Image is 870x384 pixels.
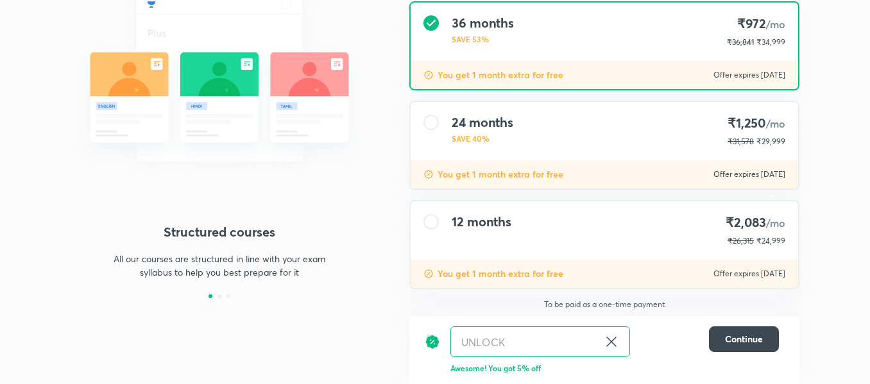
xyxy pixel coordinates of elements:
[756,37,785,47] span: ₹34,999
[451,327,599,357] input: Have a referral code?
[71,222,368,242] h4: Structured courses
[766,216,785,230] span: /mo
[713,70,785,80] p: Offer expires [DATE]
[452,115,513,130] h4: 24 months
[728,235,754,247] p: ₹26,315
[452,33,514,45] p: SAVE 53%
[727,37,754,48] p: ₹36,841
[713,269,785,279] p: Offer expires [DATE]
[438,267,563,280] p: You get 1 month extra for free
[766,17,785,31] span: /mo
[725,333,763,346] span: Continue
[438,168,563,181] p: You get 1 month extra for free
[713,169,785,179] p: Offer expires [DATE]
[438,69,563,81] p: You get 1 month extra for free
[399,299,810,310] p: To be paid as a one-time payment
[450,362,779,374] p: Awesome! You got 5% off
[726,214,785,231] h4: ₹2,083
[766,117,785,130] span: /mo
[423,169,434,179] img: discount
[425,326,440,357] img: discount
[728,136,754,147] p: ₹31,578
[756,236,785,246] span: ₹24,999
[423,269,434,279] img: discount
[727,15,785,33] h4: ₹972
[452,133,513,144] p: SAVE 40%
[728,115,785,132] h4: ₹1,250
[452,214,511,230] h4: 12 months
[108,252,331,279] p: All our courses are structured in line with your exam syllabus to help you best prepare for it
[423,70,434,80] img: discount
[709,326,779,352] button: Continue
[756,137,785,146] span: ₹29,999
[452,15,514,31] h4: 36 months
